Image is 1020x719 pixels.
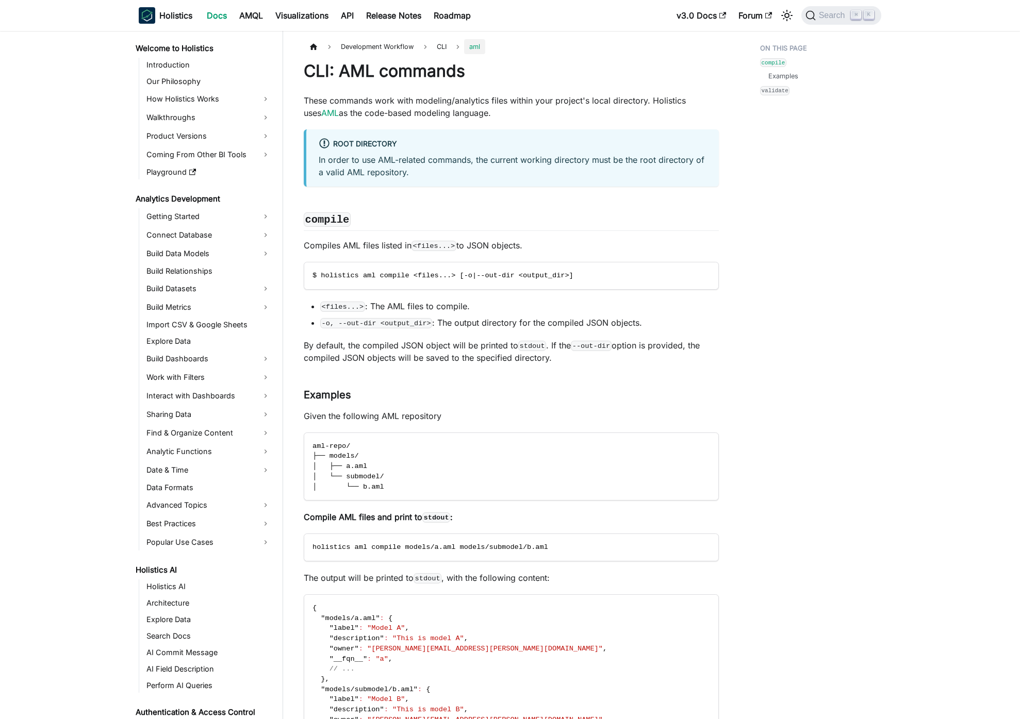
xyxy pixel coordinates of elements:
a: Roadmap [427,7,477,24]
span: Development Workflow [336,39,419,54]
span: : [359,695,363,703]
span: │ └── submodel/ [312,473,384,480]
a: compile [760,57,786,67]
span: │ ├── a.aml [312,462,367,470]
span: "models/submodel/b.aml" [321,685,418,693]
a: AI Field Description [143,662,274,676]
span: CLI [437,43,447,51]
span: { [312,604,317,612]
span: // ... [330,665,355,673]
a: AML [321,108,339,118]
a: Build Relationships [143,264,274,278]
a: Import CSV & Google Sheets [143,317,274,332]
a: Architecture [143,596,274,610]
span: "label" [330,695,359,703]
code: <files...> [412,241,456,251]
span: : [380,614,384,622]
a: Visualizations [269,7,335,24]
span: , [405,695,409,703]
span: "Model A" [367,624,405,632]
code: --out-dir [571,341,612,351]
code: stdout [518,341,546,351]
kbd: K [864,10,874,20]
span: Search [816,11,851,20]
a: Coming From Other BI Tools [143,146,274,163]
span: "owner" [330,645,359,653]
span: , [464,706,468,713]
h3: Examples [304,389,719,402]
a: Perform AI Queries [143,678,274,693]
button: Switch between dark and light mode (currently light mode) [779,7,795,24]
button: Search (Command+K) [801,6,881,25]
a: Data Formats [143,480,274,495]
a: v3.0 Docs [670,7,732,24]
a: Build Metrics [143,299,274,315]
a: Date & Time [143,462,274,478]
a: Explore Data [143,612,274,627]
a: CLI [432,39,452,54]
code: stdout [422,512,450,523]
a: Advanced Topics [143,497,274,513]
a: Product Versions [143,128,274,144]
span: : [418,685,422,693]
strong: Compile AML files and print to : [304,512,453,522]
p: These commands work with modeling/analytics files within your project's local directory. Holistic... [304,94,719,119]
a: Holistics AI [143,579,274,594]
span: "Model B" [367,695,405,703]
a: Explore Data [143,334,274,348]
a: Search Docs [143,629,274,643]
span: , [405,624,409,632]
p: In order to use AML-related commands, the current working directory must be the root directory of... [319,154,706,178]
a: Popular Use Cases [143,534,274,550]
a: Our Philosophy [143,74,274,89]
a: Forum [732,7,778,24]
span: , [464,634,468,642]
a: Interact with Dashboards [143,388,274,404]
span: aml-repo/ [312,442,350,450]
b: Holistics [159,9,192,22]
code: stdout [414,573,441,583]
a: AI Commit Message [143,645,274,660]
h1: CLI: AML commands [304,61,719,81]
nav: Breadcrumbs [304,39,719,54]
a: Best Practices [143,515,274,532]
span: : [384,706,388,713]
a: Release Notes [360,7,427,24]
a: Build Datasets [143,280,274,297]
li: : The AML files to compile. [320,300,719,312]
a: Home page [304,39,323,54]
a: How Holistics Works [143,91,274,107]
p: By default, the compiled JSON object will be printed to . If the option is provided, the compiled... [304,339,719,364]
a: Walkthroughs [143,109,274,126]
a: Connect Database [143,227,274,243]
span: "This is model B" [392,706,464,713]
span: "__fqn__" [330,655,367,663]
span: "label" [330,624,359,632]
span: "description" [330,634,384,642]
span: "models/a.aml" [321,614,380,622]
span: "[PERSON_NAME][EMAIL_ADDRESS][PERSON_NAME][DOMAIN_NAME]" [367,645,603,653]
span: } [321,675,325,683]
span: ├── models/ [312,452,359,460]
a: AMQL [233,7,269,24]
a: validate [760,86,789,95]
span: "a" [375,655,388,663]
code: compile [760,58,786,67]
div: Root Directory [319,138,706,151]
span: "This is model A" [392,634,464,642]
span: , [603,645,607,653]
p: Compiles AML files listed in to JSON objects. [304,239,719,252]
a: API [335,7,360,24]
a: Docs [201,7,233,24]
a: Sharing Data [143,406,274,423]
a: Holistics AI [133,563,274,577]
span: { [388,614,392,622]
span: , [388,655,392,663]
p: Given the following AML repository [304,410,719,422]
a: Analytic Functions [143,443,274,460]
nav: Docs sidebar [128,31,283,719]
a: Welcome to Holistics [133,41,274,56]
a: Examples [768,71,798,81]
img: Holistics [139,7,155,24]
